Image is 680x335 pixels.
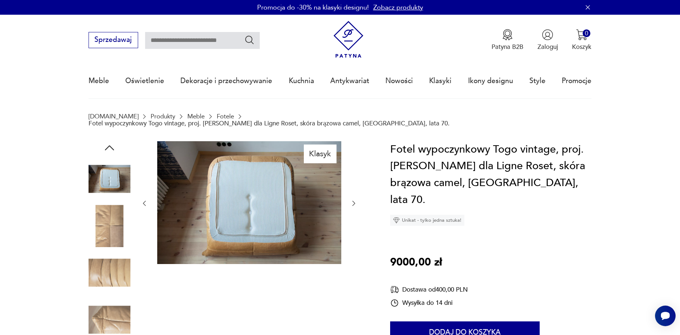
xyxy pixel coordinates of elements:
[89,113,138,120] a: [DOMAIN_NAME]
[89,38,138,43] a: Sprzedawaj
[257,3,369,12] p: Promocja do -30% na klasyki designu!
[537,29,558,51] button: Zaloguj
[289,64,314,98] a: Kuchnia
[89,120,450,127] p: Fotel wypoczynkowy Togo vintage, proj. [PERSON_NAME] dla Ligne Roset, skóra brązowa camel, [GEOGR...
[542,29,553,40] img: Ikonka użytkownika
[151,113,175,120] a: Produkty
[537,43,558,51] p: Zaloguj
[429,64,451,98] a: Klasyki
[89,32,138,48] button: Sprzedawaj
[125,64,164,98] a: Oświetlenie
[583,29,590,37] div: 0
[576,29,587,40] img: Ikona koszyka
[390,285,468,294] div: Dostawa od 400,00 PLN
[468,64,513,98] a: Ikony designu
[157,141,341,264] img: Zdjęcie produktu Fotel wypoczynkowy Togo vintage, proj. M. Ducaroy dla Ligne Roset, skóra brązowa...
[187,113,205,120] a: Meble
[572,29,591,51] button: 0Koszyk
[390,299,468,307] div: Wysyłka do 14 dni
[330,64,369,98] a: Antykwariat
[89,205,130,247] img: Zdjęcie produktu Fotel wypoczynkowy Togo vintage, proj. M. Ducaroy dla Ligne Roset, skóra brązowa...
[89,64,109,98] a: Meble
[390,141,591,208] h1: Fotel wypoczynkowy Togo vintage, proj. [PERSON_NAME] dla Ligne Roset, skóra brązowa camel, [GEOGR...
[655,306,676,326] iframe: Smartsupp widget button
[393,217,400,224] img: Ikona diamentu
[390,285,399,294] img: Ikona dostawy
[390,215,464,226] div: Unikat - tylko jedna sztuka!
[492,43,524,51] p: Patyna B2B
[529,64,546,98] a: Style
[572,43,591,51] p: Koszyk
[89,158,130,200] img: Zdjęcie produktu Fotel wypoczynkowy Togo vintage, proj. M. Ducaroy dla Ligne Roset, skóra brązowa...
[562,64,591,98] a: Promocje
[89,252,130,294] img: Zdjęcie produktu Fotel wypoczynkowy Togo vintage, proj. M. Ducaroy dla Ligne Roset, skóra brązowa...
[492,29,524,51] a: Ikona medaluPatyna B2B
[373,3,423,12] a: Zobacz produkty
[304,145,337,163] div: Klasyk
[244,35,255,45] button: Szukaj
[217,113,234,120] a: Fotele
[502,29,513,40] img: Ikona medalu
[492,29,524,51] button: Patyna B2B
[385,64,413,98] a: Nowości
[330,21,367,58] img: Patyna - sklep z meblami i dekoracjami vintage
[180,64,272,98] a: Dekoracje i przechowywanie
[390,254,442,271] p: 9000,00 zł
